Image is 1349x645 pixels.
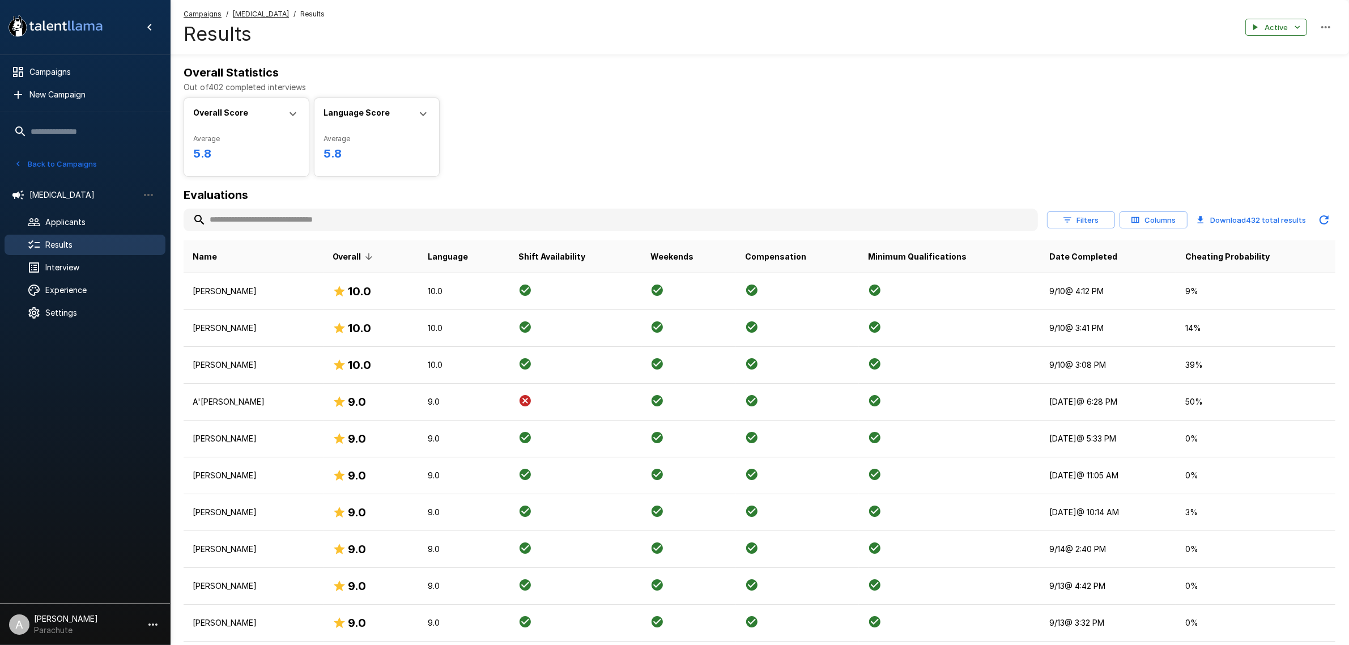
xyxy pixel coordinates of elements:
td: 9/10 @ 4:12 PM [1040,273,1176,310]
td: [DATE] @ 11:05 AM [1040,457,1176,494]
svg: Criteria Met [650,394,664,408]
td: 9/14 @ 2:40 PM [1040,531,1176,568]
h6: 9.0 [348,614,367,632]
button: Download432 total results [1192,209,1310,231]
svg: Criteria Met [868,431,882,444]
svg: Criteria Met [745,394,759,408]
button: Active [1245,19,1307,36]
p: [PERSON_NAME] [193,580,314,592]
span: / [293,9,296,20]
span: Shift Availability [518,250,585,264]
p: [PERSON_NAME] [193,322,314,334]
svg: Criteria Met [868,615,882,629]
svg: Criteria Met [868,283,882,297]
p: [PERSON_NAME] [193,617,314,629]
span: Compensation [745,250,806,264]
p: A'[PERSON_NAME] [193,396,314,408]
svg: Criteria Met [650,283,664,297]
svg: Criteria Met [745,283,759,297]
p: 0 % [1185,617,1326,629]
h6: 10.0 [348,319,372,337]
h6: 9.0 [348,466,367,485]
p: 0 % [1185,544,1326,555]
svg: Criteria Met [650,615,664,629]
svg: Criteria Met [650,578,664,592]
p: 9 % [1185,286,1326,297]
svg: Criteria Met [868,394,882,408]
svg: Criteria Met [745,468,759,481]
h6: 9.0 [348,503,367,521]
span: Name [193,250,217,264]
svg: Criteria Met [868,541,882,555]
svg: Criteria not Met [518,394,532,408]
p: 0 % [1185,433,1326,444]
p: 10.0 [428,359,501,371]
span: Date Completed [1049,250,1117,264]
td: [DATE] @ 10:14 AM [1040,494,1176,531]
p: 9.0 [428,580,501,592]
td: 9/13 @ 3:32 PM [1040,605,1176,642]
svg: Criteria Met [745,541,759,555]
span: Average [193,133,300,145]
svg: Criteria Met [868,357,882,371]
h6: 5.8 [324,145,430,163]
svg: Criteria Met [745,320,759,334]
p: 0 % [1185,470,1326,481]
h6: 9.0 [348,540,367,558]
svg: Criteria Met [650,320,664,334]
u: Campaigns [184,10,222,18]
button: Updated Today - 9:42 AM [1313,209,1335,231]
p: [PERSON_NAME] [193,470,314,481]
svg: Criteria Met [518,578,532,592]
p: 39 % [1185,359,1326,371]
span: Weekends [650,250,693,264]
svg: Criteria Met [650,468,664,481]
td: 9/10 @ 3:41 PM [1040,310,1176,347]
svg: Criteria Met [518,283,532,297]
svg: Criteria Met [518,468,532,481]
svg: Criteria Met [868,504,882,518]
h6: 9.0 [348,577,367,595]
td: [DATE] @ 5:33 PM [1040,421,1176,457]
button: Filters [1047,211,1115,229]
td: 9/13 @ 4:42 PM [1040,568,1176,605]
p: 10.0 [428,322,501,334]
svg: Criteria Met [518,357,532,371]
span: Results [300,9,325,20]
b: Overall Statistics [184,66,279,79]
p: [PERSON_NAME] [193,507,314,518]
p: [PERSON_NAME] [193,286,314,297]
td: 9/10 @ 3:08 PM [1040,347,1176,384]
span: Average [324,133,430,145]
button: Columns [1120,211,1188,229]
svg: Criteria Met [868,578,882,592]
svg: Criteria Met [745,504,759,518]
span: Language [428,250,469,264]
h6: 9.0 [348,430,367,448]
p: 3 % [1185,507,1326,518]
p: 50 % [1185,396,1326,408]
svg: Criteria Met [650,431,664,444]
p: Out of 402 completed interviews [184,82,1335,93]
h6: 10.0 [348,282,372,300]
svg: Criteria Met [518,541,532,555]
h6: 5.8 [193,145,300,163]
svg: Criteria Met [518,615,532,629]
p: 14 % [1185,322,1326,334]
svg: Criteria Met [745,431,759,444]
p: 9.0 [428,396,501,408]
p: 9.0 [428,470,501,481]
h6: 10.0 [348,356,372,374]
p: [PERSON_NAME] [193,359,314,371]
p: 9.0 [428,433,501,444]
svg: Criteria Met [518,320,532,334]
p: [PERSON_NAME] [193,544,314,555]
p: 9.0 [428,617,501,629]
svg: Criteria Met [518,431,532,444]
span: Overall [333,250,376,264]
svg: Criteria Met [650,504,664,518]
p: 10.0 [428,286,501,297]
span: / [226,9,228,20]
b: Evaluations [184,188,248,202]
span: Minimum Qualifications [868,250,967,264]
